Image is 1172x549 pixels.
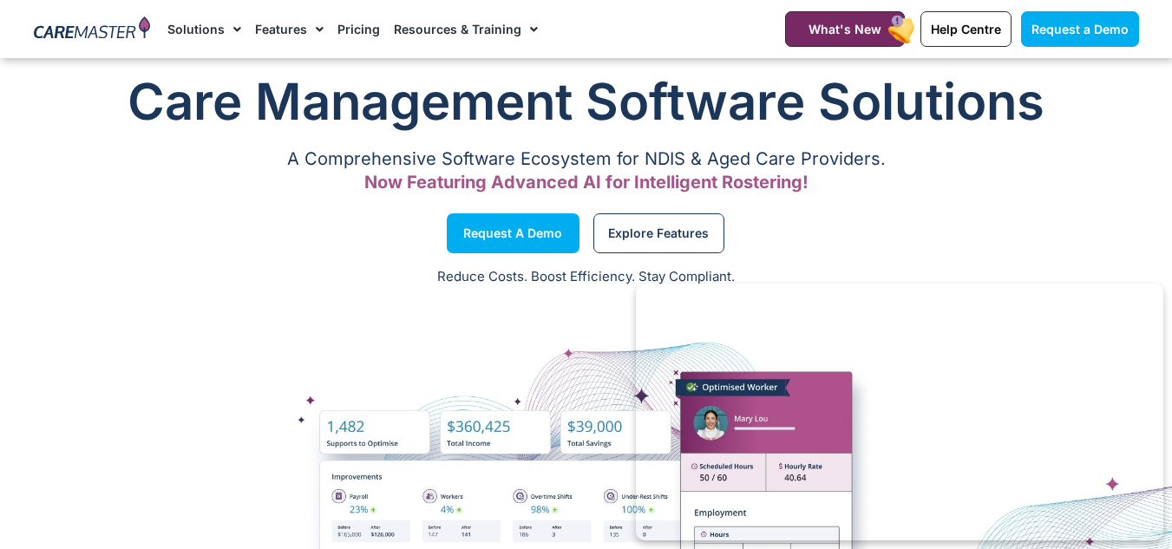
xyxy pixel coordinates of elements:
a: Request a Demo [1021,11,1139,47]
span: Help Centre [931,22,1001,36]
img: CareMaster Logo [34,16,151,42]
p: Reduce Costs. Boost Efficiency. Stay Compliant. [10,267,1162,287]
a: Request a Demo [447,213,579,253]
span: Now Featuring Advanced AI for Intelligent Rostering! [364,172,809,193]
span: Request a Demo [1031,22,1129,36]
h1: Care Management Software Solutions [34,67,1139,136]
a: What's New [785,11,905,47]
a: Help Centre [920,11,1012,47]
span: Request a Demo [463,229,562,238]
span: What's New [809,22,881,36]
span: Explore Features [608,229,709,238]
a: Explore Features [593,213,724,253]
iframe: Popup CTA [636,284,1163,540]
p: A Comprehensive Software Ecosystem for NDIS & Aged Care Providers. [34,154,1139,165]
